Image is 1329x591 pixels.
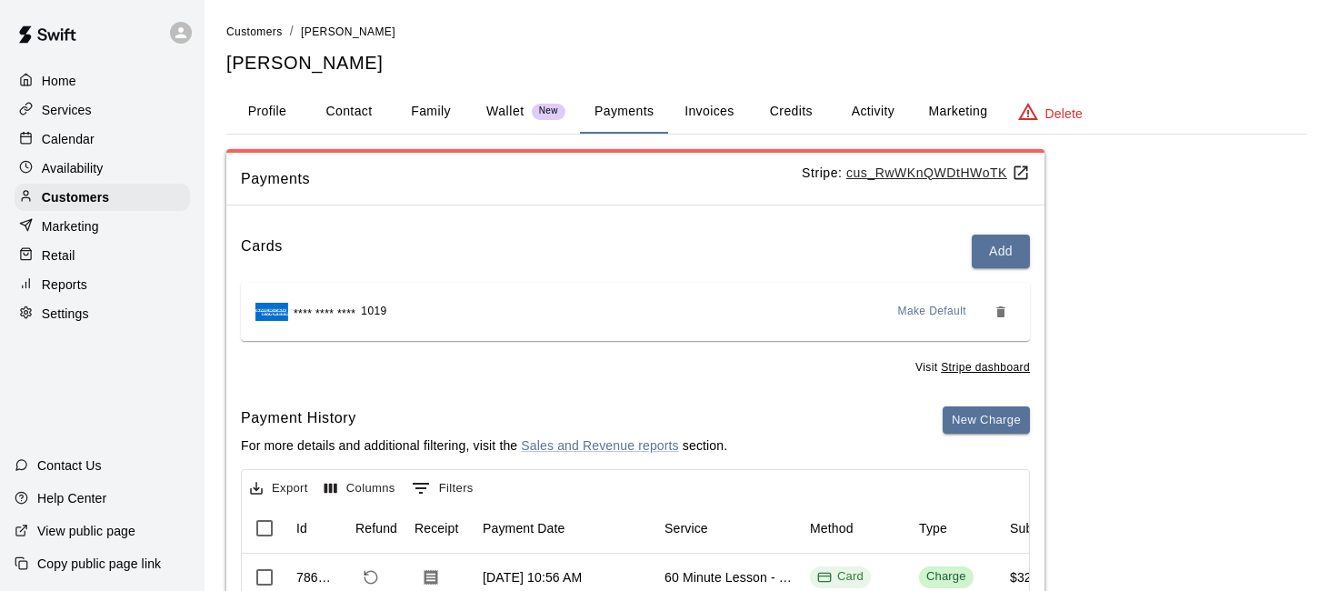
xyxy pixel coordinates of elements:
div: Charge [926,568,966,586]
div: Subtotal [1001,503,1092,554]
button: Select columns [320,475,400,503]
p: Calendar [42,130,95,148]
p: Home [42,72,76,90]
span: 1019 [361,303,386,321]
span: Payments [241,167,802,191]
div: Type [919,503,947,554]
span: Make Default [898,303,967,321]
p: Contact Us [37,456,102,475]
p: For more details and additional filtering, visit the section. [241,436,727,455]
span: Visit [915,359,1030,377]
button: Add [972,235,1030,268]
button: Contact [308,90,390,134]
a: Home [15,67,190,95]
li: / [290,22,294,41]
p: Copy public page link [37,555,161,573]
div: Refund [346,503,405,554]
div: Subtotal [1010,503,1058,554]
nav: breadcrumb [226,22,1307,42]
p: Delete [1045,105,1083,123]
p: Customers [42,188,109,206]
button: Invoices [668,90,750,134]
div: 60 Minute Lesson - with Billy Jack Ryan [664,568,792,586]
span: [PERSON_NAME] [301,25,395,38]
button: New Charge [943,406,1030,435]
p: Help Center [37,489,106,507]
div: $320.00 [1010,568,1057,586]
span: New [532,105,565,117]
a: Calendar [15,125,190,153]
h6: Cards [241,235,283,268]
div: Method [801,503,910,554]
button: Credits [750,90,832,134]
div: Service [655,503,801,554]
button: Export [245,475,313,503]
p: Retail [42,246,75,265]
button: Activity [832,90,914,134]
a: Marketing [15,213,190,240]
button: Remove [986,297,1015,326]
div: Type [910,503,1001,554]
div: Service [664,503,708,554]
div: Payment Date [483,503,565,554]
div: Id [287,503,346,554]
button: Show filters [407,474,478,503]
div: Id [296,503,307,554]
a: Services [15,96,190,124]
a: Retail [15,242,190,269]
p: View public page [37,522,135,540]
a: Sales and Revenue reports [521,438,678,453]
div: Payment Date [474,503,655,554]
div: Card [817,568,864,586]
a: Customers [226,24,283,38]
p: Wallet [486,102,525,121]
p: Reports [42,275,87,294]
button: Profile [226,90,308,134]
div: Refund [355,503,397,554]
p: Settings [42,305,89,323]
button: Make Default [891,297,974,326]
p: Marketing [42,217,99,235]
a: Settings [15,300,190,327]
a: Customers [15,184,190,211]
button: Marketing [914,90,1002,134]
a: Reports [15,271,190,298]
p: Stripe: [802,164,1030,183]
a: cus_RwWKnQWDtHWoTK [846,165,1030,180]
h5: [PERSON_NAME] [226,51,1307,75]
img: Credit card brand logo [255,303,288,321]
span: Customers [226,25,283,38]
div: Method [810,503,854,554]
div: basic tabs example [226,90,1307,134]
div: Receipt [405,503,474,554]
div: Aug 30, 2025, 10:56 AM [483,568,582,586]
a: Stripe dashboard [941,361,1030,374]
button: Payments [580,90,668,134]
button: Family [390,90,472,134]
p: Availability [42,159,104,177]
div: 786258 [296,568,337,586]
a: Availability [15,155,190,182]
h6: Payment History [241,406,727,430]
p: Services [42,101,92,119]
div: Receipt [415,503,459,554]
